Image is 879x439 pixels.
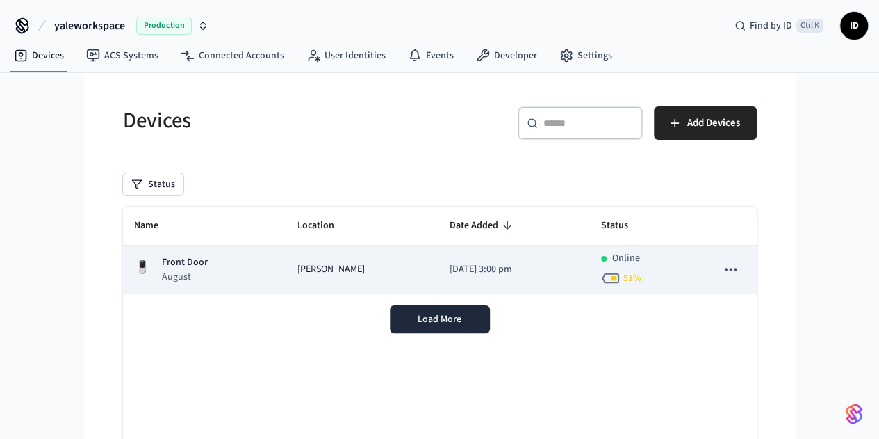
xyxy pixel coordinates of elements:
img: SeamLogoGradient.69752ec5.svg [846,403,862,425]
h5: Devices [123,106,432,135]
span: Location [297,215,352,237]
span: Name [134,215,176,237]
button: Add Devices [654,106,757,140]
span: ID [841,13,866,38]
p: August [162,270,208,284]
button: Status [123,173,183,195]
a: Settings [548,43,623,68]
span: 51 % [623,271,641,285]
span: Find by ID [750,19,792,33]
a: Connected Accounts [170,43,295,68]
table: sticky table [123,207,757,294]
span: Load More [418,312,461,326]
p: Front Door [162,255,208,270]
img: Yale Assure Touchscreen Wifi Smart Lock, Satin Nickel, Front [134,259,151,276]
span: [PERSON_NAME] [297,262,365,277]
span: Production [136,17,192,35]
span: Status [601,215,646,237]
a: Devices [3,43,75,68]
span: Ctrl K [796,19,823,33]
a: Developer [465,43,548,68]
p: Online [612,251,640,266]
span: Add Devices [687,114,740,132]
a: ACS Systems [75,43,170,68]
div: Find by IDCtrl K [723,13,835,38]
button: Load More [390,305,490,333]
span: Date Added [450,215,516,237]
button: ID [840,12,868,40]
p: [DATE] 3:00 pm [450,262,579,277]
a: User Identities [295,43,397,68]
span: yaleworkspace [54,17,125,34]
a: Events [397,43,465,68]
